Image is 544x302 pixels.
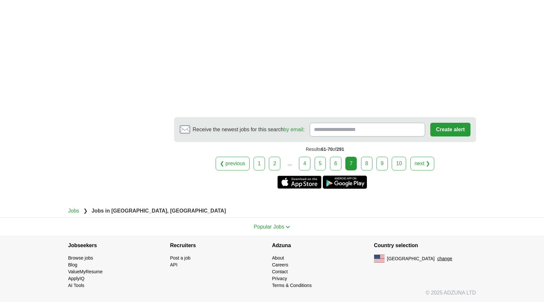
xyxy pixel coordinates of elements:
[216,157,250,170] a: ❮ previous
[68,283,85,288] a: AI Tools
[321,147,333,152] span: 61-70
[410,157,435,170] a: next ❯
[68,276,85,281] a: ApplyIQ
[430,123,470,136] button: Create alert
[272,269,288,274] a: Contact
[170,255,190,261] a: Post a job
[361,157,372,170] a: 8
[374,255,385,262] img: US flag
[376,157,388,170] a: 9
[254,224,284,230] span: Popular Jobs
[387,255,435,262] span: [GEOGRAPHIC_DATA]
[374,236,476,255] h4: Country selection
[83,208,88,214] span: ❯
[284,127,303,132] a: by email
[68,262,77,267] a: Blog
[323,176,367,189] a: Get the Android app
[330,157,341,170] a: 6
[170,262,178,267] a: API
[269,157,280,170] a: 2
[254,157,265,170] a: 1
[345,157,357,170] div: 7
[68,255,93,261] a: Browse jobs
[68,269,103,274] a: ValueMyResume
[193,126,305,134] span: Receive the newest jobs for this search :
[272,262,288,267] a: Careers
[68,208,79,214] a: Jobs
[272,276,287,281] a: Privacy
[91,208,226,214] strong: Jobs in [GEOGRAPHIC_DATA], [GEOGRAPHIC_DATA]
[277,176,321,189] a: Get the iPhone app
[437,255,452,262] button: change
[392,157,406,170] a: 10
[272,255,284,261] a: About
[315,157,326,170] a: 5
[286,226,290,229] img: toggle icon
[299,157,310,170] a: 4
[283,157,296,170] div: ...
[337,147,344,152] span: 291
[63,289,481,302] div: © 2025 ADZUNA LTD
[272,283,312,288] a: Terms & Conditions
[174,142,476,157] div: Results of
